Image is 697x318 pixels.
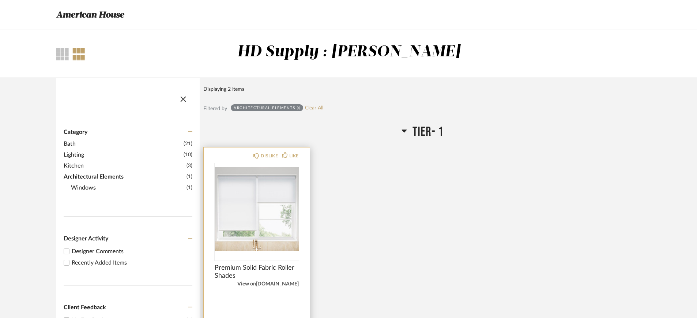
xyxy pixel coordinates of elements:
[176,90,191,105] button: Close
[64,161,185,170] span: Kitchen
[289,152,299,160] div: LIKE
[237,281,256,287] span: View on
[71,183,185,192] span: Windows
[187,162,192,170] span: (3)
[261,152,278,160] div: DISLIKE
[187,184,192,192] span: (1)
[412,124,444,140] span: Tier- 1
[215,163,299,255] img: undefined
[203,105,227,113] div: Filtered by
[72,247,192,256] div: Designer Comments
[64,172,185,181] span: Architectural Elements
[184,151,192,159] span: (10)
[72,258,192,267] div: Recently Added Items
[305,105,323,111] a: Clear All
[64,150,182,159] span: Lighting
[64,129,87,136] span: Category
[234,105,295,110] div: Architectural Elements
[203,85,638,93] div: Displaying 2 items
[64,304,106,310] span: Client Feedback
[256,281,299,287] a: [DOMAIN_NAME]
[64,139,182,148] span: Bath
[237,44,461,60] div: HD Supply : [PERSON_NAME]
[184,140,192,148] span: (21)
[215,163,299,255] div: 0
[215,264,299,280] span: Premium Solid Fabric Roller Shades
[187,173,192,181] span: (1)
[64,236,108,242] span: Designer Activity
[56,8,124,22] h3: American House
